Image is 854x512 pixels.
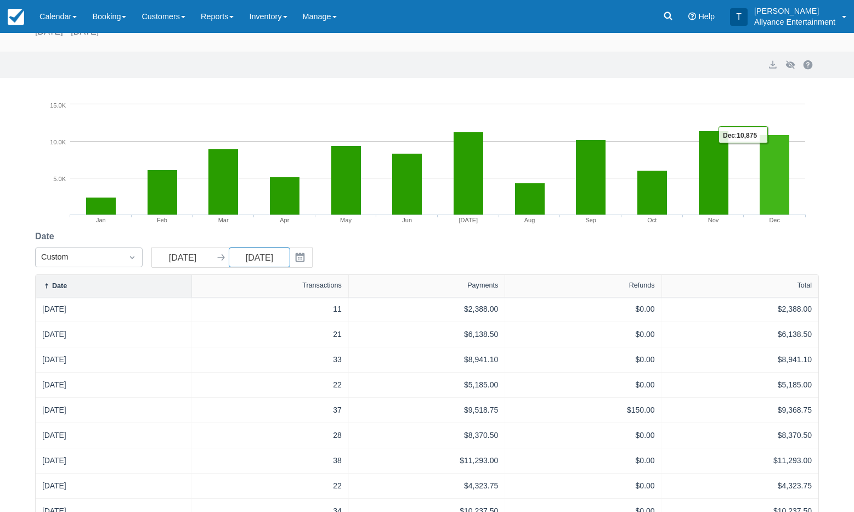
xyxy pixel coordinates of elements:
[229,247,290,267] input: End Date
[797,282,812,289] div: Total
[355,354,498,365] div: $8,941.10
[512,455,654,466] div: $0.00
[42,354,66,365] a: [DATE]
[669,480,812,492] div: $4,323.75
[467,282,498,289] div: Payments
[199,430,341,441] div: 28
[42,404,66,416] a: [DATE]
[669,430,812,441] div: $8,370.50
[8,9,24,25] img: checkfront-main-nav-mini-logo.png
[669,354,812,365] div: $8,941.10
[512,480,654,492] div: $0.00
[648,217,657,223] tspan: Oct
[54,176,66,182] tspan: 5.0K
[41,251,117,263] div: Custom
[355,455,498,466] div: $11,293.00
[96,217,106,223] tspan: Jan
[770,217,781,223] tspan: Dec
[199,379,341,391] div: 22
[355,329,498,340] div: $6,138.50
[42,430,66,441] a: [DATE]
[42,480,66,492] a: [DATE]
[730,8,748,26] div: T
[42,455,66,466] a: [DATE]
[512,303,654,315] div: $0.00
[629,282,655,289] div: Refunds
[52,282,67,290] div: Date
[280,217,290,223] tspan: Apr
[157,217,167,223] tspan: Feb
[218,217,229,223] tspan: Mar
[766,58,779,71] button: export
[512,329,654,340] div: $0.00
[512,404,654,416] div: $150.00
[127,252,138,263] span: Dropdown icon
[669,329,812,340] div: $6,138.50
[524,217,535,223] tspan: Aug
[199,404,341,416] div: 37
[50,102,66,109] tspan: 15.0K
[355,480,498,492] div: $4,323.75
[42,329,66,340] a: [DATE]
[355,430,498,441] div: $8,370.50
[512,379,654,391] div: $0.00
[754,16,835,27] p: Allyance Entertainment
[403,217,412,223] tspan: Jun
[669,379,812,391] div: $5,185.00
[341,217,352,223] tspan: May
[199,329,341,340] div: 21
[669,303,812,315] div: $2,388.00
[199,354,341,365] div: 33
[669,455,812,466] div: $11,293.00
[199,480,341,492] div: 22
[688,13,696,20] i: Help
[754,5,835,16] p: [PERSON_NAME]
[199,455,341,466] div: 38
[302,282,342,289] div: Transactions
[355,404,498,416] div: $9,518.75
[512,430,654,441] div: $0.00
[355,379,498,391] div: $5,185.00
[35,230,59,243] label: Date
[735,132,737,139] tspan: :
[50,139,66,145] tspan: 10.0K
[459,217,478,223] tspan: [DATE]
[42,379,66,391] a: [DATE]
[42,303,66,315] a: [DATE]
[708,217,719,223] tspan: Nov
[355,303,498,315] div: $2,388.00
[698,12,715,21] span: Help
[152,247,213,267] input: Start Date
[586,217,597,223] tspan: Sep
[737,132,757,139] tspan: 10,875
[290,247,312,267] button: Interact with the calendar and add the check-in date for your trip.
[199,303,341,315] div: 11
[512,354,654,365] div: $0.00
[669,404,812,416] div: $9,368.75
[723,132,735,139] tspan: Dec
